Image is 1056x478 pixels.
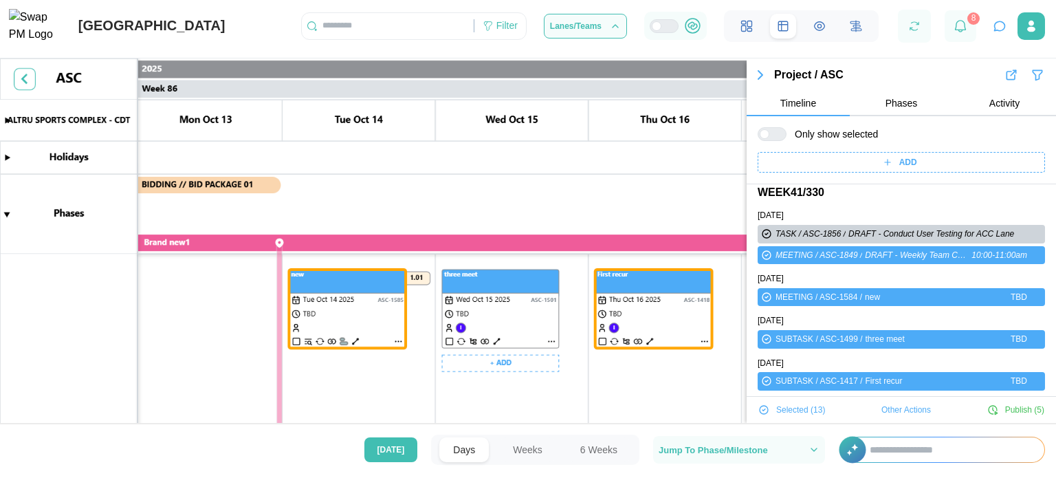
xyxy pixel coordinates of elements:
div: TBD [1011,375,1027,388]
span: [DATE] [377,438,405,461]
span: Timeline [780,98,816,108]
span: Activity [989,98,1020,108]
span: Lanes/Teams [550,22,602,30]
button: Refresh Grid [905,17,924,36]
div: 10:00-11:00am [971,249,1027,262]
div: DRAFT - Conduct User Testing for ACC Lane [848,228,1027,241]
button: Filter [1030,67,1045,83]
div: three meet [866,333,1009,346]
a: [DATE] [758,314,784,327]
span: Phases [885,98,918,108]
button: Open project assistant [990,17,1009,36]
div: [GEOGRAPHIC_DATA] [78,15,225,36]
button: Days [439,437,489,462]
div: TBD [1011,333,1027,346]
span: ADD [899,153,917,172]
a: WEEK 41 / 330 [758,184,824,202]
div: TBD [1011,291,1027,304]
a: [DATE] [758,209,784,222]
div: DRAFT - Weekly Team Check-in [865,249,969,262]
button: Publish (5) [987,400,1045,420]
div: TASK / ASC-1856 / [775,228,846,241]
a: [DATE] [758,272,784,285]
button: Export Results [1004,67,1019,83]
span: Only show selected [786,127,878,141]
span: Jump To Phase/Milestone [659,446,768,455]
img: Swap PM Logo [9,9,65,43]
div: MEETING / ASC-1584 / [775,291,862,304]
div: SUBTASK / ASC-1499 / [775,333,863,346]
div: 8 [967,12,980,25]
div: MEETING / ASC-1849 / [775,249,862,262]
div: + [839,437,1045,463]
div: Project / ASC [774,67,1004,84]
span: Publish ( 5 ) [1005,400,1044,420]
div: First recur [866,375,1009,388]
button: Other Actions [881,400,932,420]
div: new [865,291,1008,304]
span: Other Actions [881,400,931,420]
button: 6 Weeks [566,437,631,462]
a: [DATE] [758,357,784,370]
span: Selected ( 13 ) [776,400,825,420]
div: SUBTASK / ASC-1417 / [775,375,863,388]
button: Weeks [499,437,556,462]
div: Filter [496,19,518,34]
button: Selected (13) [758,400,826,420]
